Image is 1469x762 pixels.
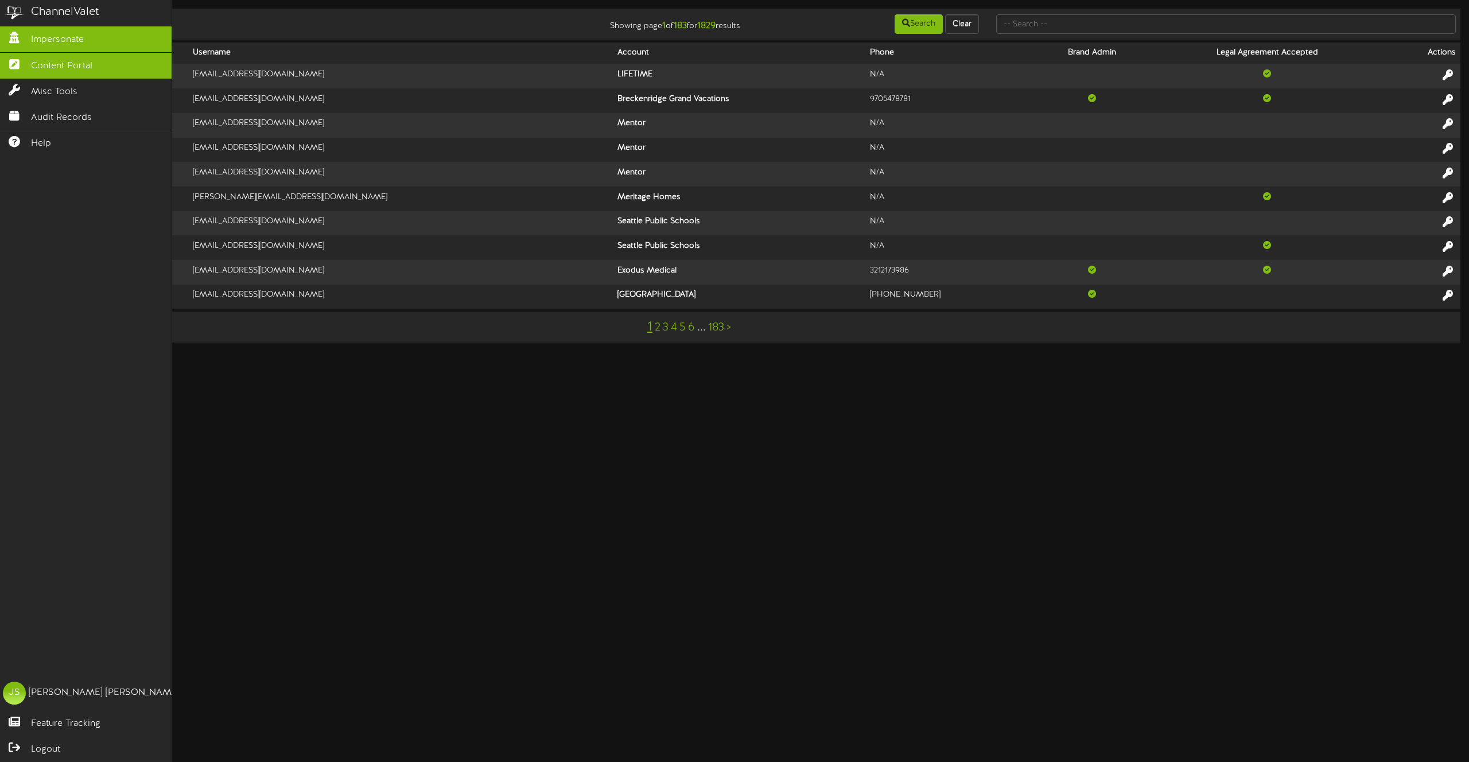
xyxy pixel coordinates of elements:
div: ChannelValet [31,4,99,21]
td: N/A [865,235,1032,260]
th: Seattle Public Schools [613,211,865,236]
div: JS [3,682,26,705]
td: [EMAIL_ADDRESS][DOMAIN_NAME] [188,64,613,88]
td: [PHONE_NUMBER] [865,285,1032,309]
td: N/A [865,64,1032,88]
th: [GEOGRAPHIC_DATA] [613,285,865,309]
span: Feature Tracking [31,717,100,730]
button: Clear [945,14,979,34]
td: [EMAIL_ADDRESS][DOMAIN_NAME] [188,235,613,260]
td: [EMAIL_ADDRESS][DOMAIN_NAME] [188,88,613,113]
td: [EMAIL_ADDRESS][DOMAIN_NAME] [188,260,613,285]
th: Actions [1382,42,1460,64]
td: [EMAIL_ADDRESS][DOMAIN_NAME] [188,285,613,309]
td: 9705478781 [865,88,1032,113]
a: 4 [671,321,677,334]
div: Showing page of for results [510,13,749,33]
button: Search [895,14,943,34]
input: -- Search -- [996,14,1456,34]
td: [EMAIL_ADDRESS][DOMAIN_NAME] [188,113,613,138]
span: Impersonate [31,33,84,46]
a: 6 [688,321,695,334]
th: Mentor [613,113,865,138]
th: Breckenridge Grand Vacations [613,88,865,113]
a: 1 [647,320,652,335]
th: Exodus Medical [613,260,865,285]
td: N/A [865,186,1032,211]
th: Legal Agreement Accepted [1152,42,1383,64]
td: N/A [865,162,1032,186]
td: N/A [865,113,1032,138]
a: > [726,321,731,334]
span: Content Portal [31,60,92,73]
td: N/A [865,211,1032,236]
strong: 183 [674,21,687,31]
th: Phone [865,42,1032,64]
th: Mentor [613,138,865,162]
div: [PERSON_NAME] [PERSON_NAME] [29,686,180,699]
th: Seattle Public Schools [613,235,865,260]
a: 3 [663,321,669,334]
td: N/A [865,138,1032,162]
span: Audit Records [31,111,92,125]
a: 2 [655,321,660,334]
td: 3212173986 [865,260,1032,285]
a: ... [697,321,706,334]
th: Account [613,42,865,64]
td: [EMAIL_ADDRESS][DOMAIN_NAME] [188,138,613,162]
th: LIFETIME [613,64,865,88]
td: [EMAIL_ADDRESS][DOMAIN_NAME] [188,211,613,236]
th: Brand Admin [1032,42,1152,64]
span: Misc Tools [31,85,77,99]
th: Meritage Homes [613,186,865,211]
a: 183 [708,321,724,334]
td: [EMAIL_ADDRESS][DOMAIN_NAME] [188,162,613,186]
td: [PERSON_NAME][EMAIL_ADDRESS][DOMAIN_NAME] [188,186,613,211]
th: Mentor [613,162,865,186]
strong: 1 [662,21,666,31]
a: 5 [679,321,686,334]
span: Help [31,137,51,150]
strong: 1829 [697,21,716,31]
span: Logout [31,743,60,756]
th: Username [188,42,613,64]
